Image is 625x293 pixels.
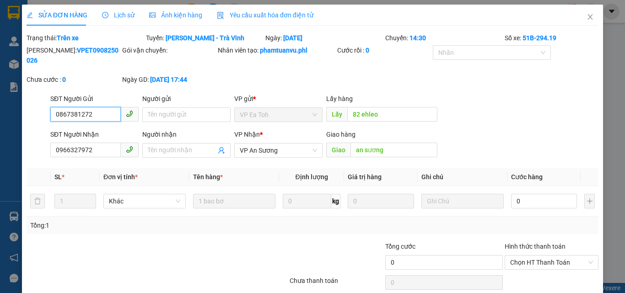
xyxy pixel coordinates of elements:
[41,43,111,60] strong: 1900 2867
[418,168,507,186] th: Ghi chú
[584,194,595,208] button: plus
[193,173,223,181] span: Tên hàng
[350,143,437,157] input: Dọc đường
[193,194,275,208] input: VD: Bàn, Ghế
[283,34,302,42] b: [DATE]
[326,143,350,157] span: Giao
[218,45,335,55] div: Nhân viên tạo:
[511,173,543,181] span: Cước hàng
[505,243,566,250] label: Hình thức thanh toán
[421,194,504,208] input: Ghi Chú
[109,194,180,208] span: Khác
[326,95,353,102] span: Lấy hàng
[510,256,593,269] span: Chọn HT Thanh Toán
[218,147,225,154] span: user-add
[27,45,120,65] div: [PERSON_NAME]:
[331,194,340,208] span: kg
[234,131,260,138] span: VP Nhận
[326,107,347,122] span: Lấy
[348,173,382,181] span: Giá trị hàng
[217,12,224,19] img: icon
[260,47,307,54] b: phamtuanvu.phl
[366,47,369,54] b: 0
[30,220,242,230] div: Tổng: 1
[150,76,187,83] b: [DATE] 17:44
[347,107,437,122] input: Dọc đường
[126,110,133,117] span: phone
[149,12,156,18] span: picture
[142,94,231,104] div: Người gửi
[145,33,264,43] div: Tuyến:
[385,243,415,250] span: Tổng cước
[57,34,79,42] b: Trên xe
[295,173,328,181] span: Định lượng
[26,33,145,43] div: Trạng thái:
[30,194,45,208] button: delete
[122,75,216,85] div: Ngày GD:
[102,11,135,19] span: Lịch sử
[54,173,62,181] span: SL
[4,7,125,24] strong: [PERSON_NAME]
[523,34,556,42] b: 51B-294.19
[27,11,87,19] span: SỬA ĐƠN HÀNG
[384,33,504,43] div: Chuyến:
[122,45,216,55] div: Gói vận chuyển:
[34,62,95,74] strong: TEM HÀNG
[240,108,317,122] span: VP Ea Toh
[240,144,317,157] span: VP An Sương
[577,5,603,30] button: Close
[50,94,139,104] div: SĐT Người Gửi
[50,129,139,139] div: SĐT Người Nhận
[217,11,313,19] span: Yêu cầu xuất hóa đơn điện tử
[264,33,384,43] div: Ngày:
[234,94,323,104] div: VP gửi
[27,12,33,18] span: edit
[149,11,202,19] span: Ảnh kiện hàng
[62,76,66,83] b: 0
[289,276,384,292] div: Chưa thanh toán
[126,146,133,153] span: phone
[587,13,594,21] span: close
[337,45,431,55] div: Cước rồi :
[409,34,426,42] b: 14:30
[103,173,138,181] span: Đơn vị tính
[326,131,356,138] span: Giao hàng
[504,33,599,43] div: Số xe:
[27,75,120,85] div: Chưa cước :
[18,26,103,60] strong: Tổng đài hỗ trợ:
[102,12,108,18] span: clock-circle
[142,129,231,139] div: Người nhận
[348,194,414,208] input: 0
[166,34,244,42] b: [PERSON_NAME] - Trà Vinh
